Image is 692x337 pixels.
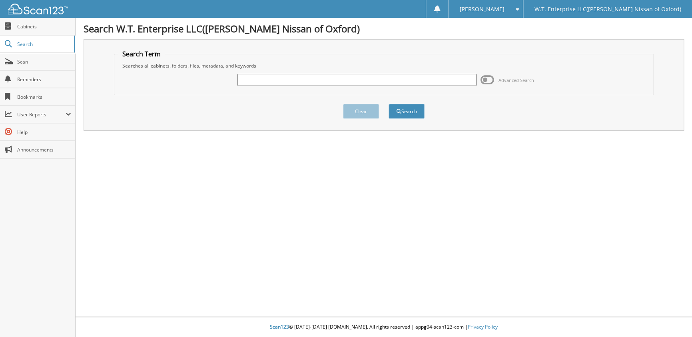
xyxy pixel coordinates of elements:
span: Advanced Search [499,77,534,83]
span: Scan123 [270,323,289,330]
span: Help [17,129,71,136]
button: Clear [343,104,379,119]
div: Searches all cabinets, folders, files, metadata, and keywords [118,62,649,69]
img: scan123-logo-white.svg [8,4,68,14]
a: Privacy Policy [468,323,498,330]
span: Bookmarks [17,94,71,100]
span: [PERSON_NAME] [460,7,505,12]
span: Search [17,41,70,48]
span: Cabinets [17,23,71,30]
span: Scan [17,58,71,65]
h1: Search W.T. Enterprise LLC([PERSON_NAME] Nissan of Oxford) [84,22,684,35]
button: Search [389,104,425,119]
span: Announcements [17,146,71,153]
span: W.T. Enterprise LLC([PERSON_NAME] Nissan of Oxford) [534,7,681,12]
span: User Reports [17,111,66,118]
legend: Search Term [118,50,165,58]
iframe: Chat Widget [652,299,692,337]
div: © [DATE]-[DATE] [DOMAIN_NAME]. All rights reserved | appg04-scan123-com | [76,317,692,337]
span: Reminders [17,76,71,83]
